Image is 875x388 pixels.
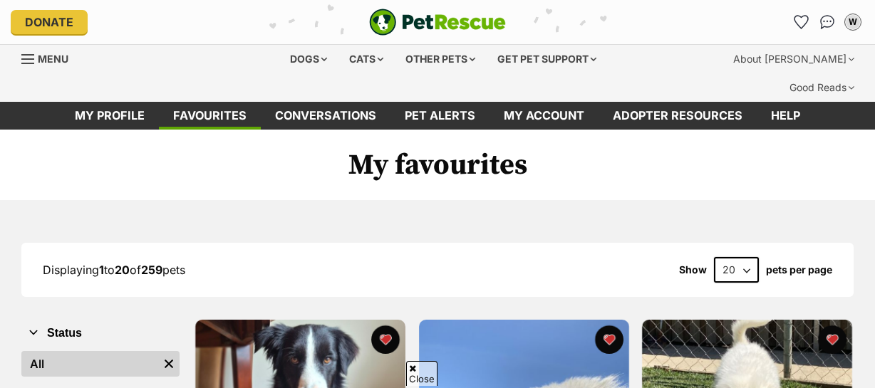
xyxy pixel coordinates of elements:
[406,361,437,386] span: Close
[261,102,390,130] a: conversations
[43,263,185,277] span: Displaying to of pets
[679,264,707,276] span: Show
[599,102,757,130] a: Adopter resources
[723,45,864,73] div: About [PERSON_NAME]
[158,351,180,377] a: Remove filter
[159,102,261,130] a: Favourites
[115,263,130,277] strong: 20
[594,325,623,354] button: favourite
[487,45,606,73] div: Get pet support
[61,102,159,130] a: My profile
[842,11,864,33] button: My account
[38,53,68,65] span: Menu
[339,45,393,73] div: Cats
[816,11,839,33] a: Conversations
[369,9,506,36] img: logo-e224e6f780fb5917bec1dbf3a21bbac754714ae5b6737aabdf751b685950b380.svg
[11,10,88,34] a: Donate
[371,325,400,354] button: favourite
[21,351,158,377] a: All
[820,15,835,29] img: chat-41dd97257d64d25036548639549fe6c8038ab92f7586957e7f3b1b290dea8141.svg
[141,263,162,277] strong: 259
[780,73,864,102] div: Good Reads
[280,45,337,73] div: Dogs
[846,15,860,29] div: W
[790,11,864,33] ul: Account quick links
[490,102,599,130] a: My account
[757,102,814,130] a: Help
[395,45,485,73] div: Other pets
[99,263,104,277] strong: 1
[21,324,180,342] button: Status
[790,11,813,33] a: Favourites
[390,102,490,130] a: Pet alerts
[818,325,846,354] button: favourite
[369,9,506,36] a: PetRescue
[766,264,832,276] label: pets per page
[21,45,78,70] a: Menu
